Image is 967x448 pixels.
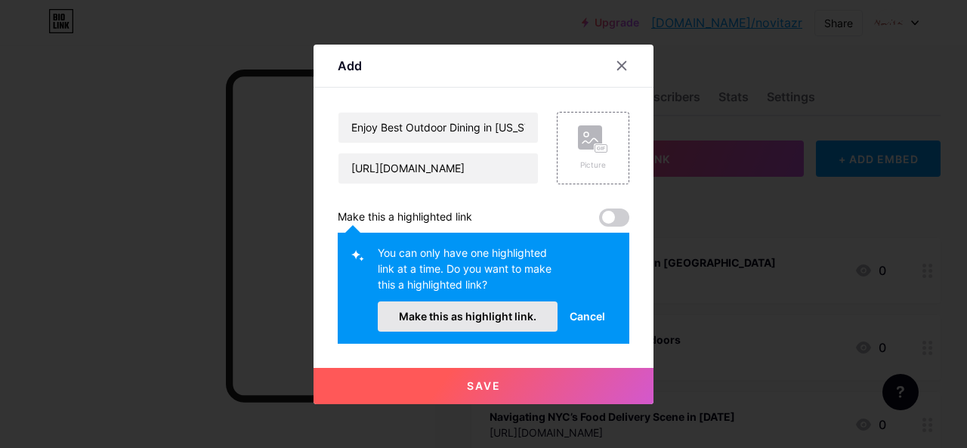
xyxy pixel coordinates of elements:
[378,301,558,332] button: Make this as highlight link.
[570,308,605,324] span: Cancel
[378,245,558,301] div: You can only have one highlighted link at a time. Do you want to make this a highlighted link?
[399,310,536,323] span: Make this as highlight link.
[338,113,538,143] input: Title
[467,379,501,392] span: Save
[558,301,617,332] button: Cancel
[338,209,472,227] div: Make this a highlighted link
[314,368,653,404] button: Save
[578,159,608,171] div: Picture
[338,153,538,184] input: URL
[338,57,362,75] div: Add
